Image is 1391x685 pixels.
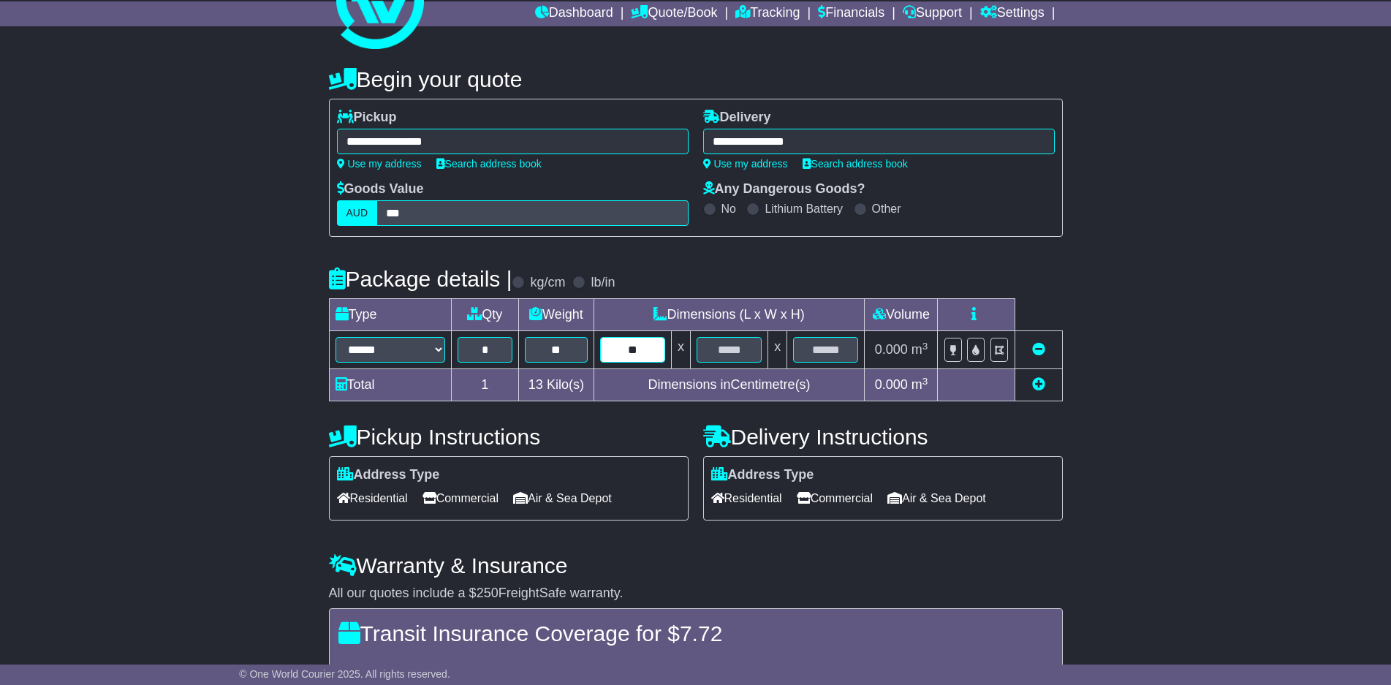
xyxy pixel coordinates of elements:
span: Air & Sea Depot [513,487,612,510]
label: lb/in [591,275,615,291]
sup: 3 [922,341,928,352]
span: Air & Sea Depot [887,487,986,510]
div: All our quotes include a $ FreightSafe warranty. [329,586,1063,602]
a: Support [903,1,962,26]
span: m [911,377,928,392]
td: Weight [519,299,594,331]
td: x [768,331,787,369]
label: Lithium Battery [765,202,843,216]
td: Type [329,299,451,331]
a: Search address book [436,158,542,170]
sup: 3 [922,376,928,387]
a: Settings [980,1,1045,26]
a: Search address book [803,158,908,170]
label: Any Dangerous Goods? [703,181,865,197]
label: kg/cm [530,275,565,291]
span: 13 [528,377,543,392]
span: Residential [711,487,782,510]
h4: Begin your quote [329,67,1063,91]
a: Dashboard [535,1,613,26]
h4: Transit Insurance Coverage for $ [338,621,1053,646]
span: 0.000 [875,377,908,392]
a: Financials [818,1,884,26]
label: No [721,202,736,216]
label: Address Type [337,467,440,483]
a: Add new item [1032,377,1045,392]
label: Delivery [703,110,771,126]
td: x [671,331,690,369]
td: Qty [451,299,519,331]
a: Tracking [735,1,800,26]
span: 7.72 [680,621,722,646]
a: Remove this item [1032,342,1045,357]
label: Goods Value [337,181,424,197]
span: © One World Courier 2025. All rights reserved. [239,668,450,680]
h4: Package details | [329,267,512,291]
label: AUD [337,200,378,226]
h4: Warranty & Insurance [329,553,1063,578]
a: Use my address [703,158,788,170]
label: Other [872,202,901,216]
span: m [911,342,928,357]
h4: Pickup Instructions [329,425,689,449]
span: Residential [337,487,408,510]
span: 250 [477,586,499,600]
a: Quote/Book [631,1,717,26]
td: Volume [865,299,938,331]
span: Commercial [797,487,873,510]
span: Commercial [422,487,499,510]
td: 1 [451,369,519,401]
a: Use my address [337,158,422,170]
span: 0.000 [875,342,908,357]
td: Kilo(s) [519,369,594,401]
label: Pickup [337,110,397,126]
label: Address Type [711,467,814,483]
td: Dimensions (L x W x H) [594,299,865,331]
h4: Delivery Instructions [703,425,1063,449]
td: Total [329,369,451,401]
td: Dimensions in Centimetre(s) [594,369,865,401]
